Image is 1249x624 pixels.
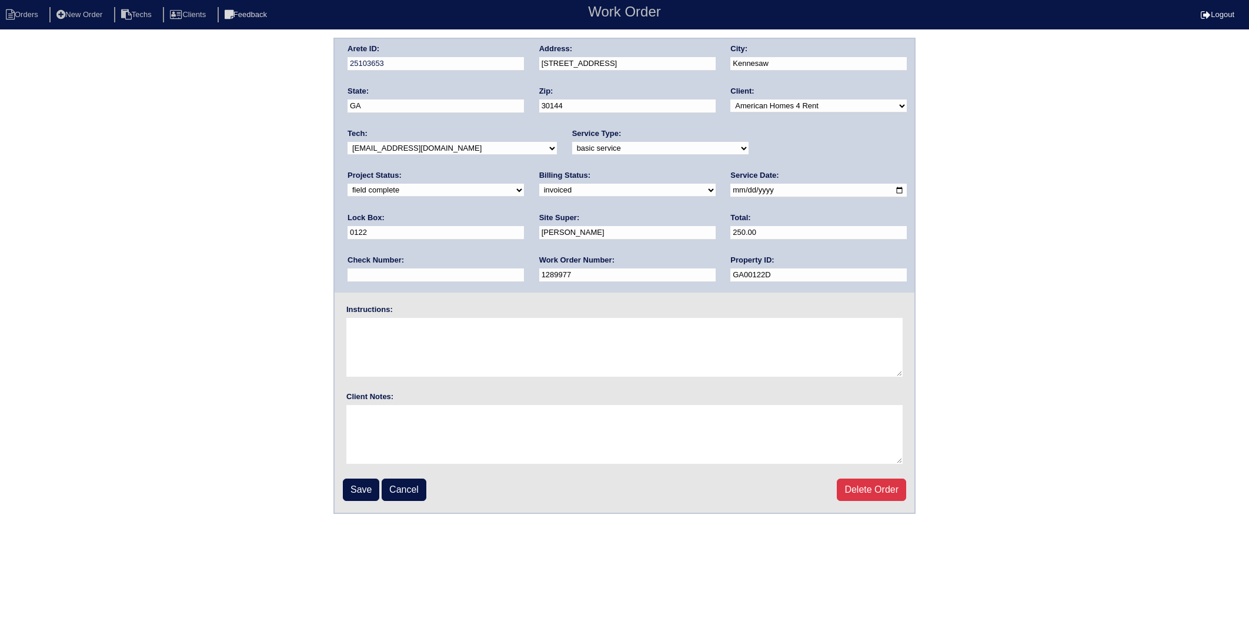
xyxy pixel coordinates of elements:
a: Cancel [382,479,426,501]
label: Work Order Number: [539,255,615,265]
label: Zip: [539,86,553,97]
label: Check Number: [348,255,404,265]
label: Site Super: [539,213,580,223]
label: Service Type: [572,128,622,139]
a: Logout [1201,10,1234,19]
a: Clients [163,10,215,19]
label: City: [730,44,747,54]
label: Project Status: [348,170,402,181]
label: Service Date: [730,170,779,181]
input: Enter a location [539,57,716,71]
label: Client: [730,86,754,97]
label: Total: [730,213,750,223]
label: Tech: [348,128,368,139]
label: State: [348,86,369,97]
label: Client Notes: [346,391,393,402]
li: New Order [49,7,112,23]
label: Instructions: [346,304,393,315]
label: Property ID: [730,255,774,265]
a: New Order [49,10,112,19]
li: Feedback [218,7,276,23]
input: Save [343,479,379,501]
li: Techs [114,7,161,23]
a: Techs [114,10,161,19]
label: Billing Status: [539,170,590,181]
label: Address: [539,44,572,54]
a: Delete Order [837,479,906,501]
li: Clients [163,7,215,23]
label: Arete ID: [348,44,379,54]
label: Lock Box: [348,213,385,223]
